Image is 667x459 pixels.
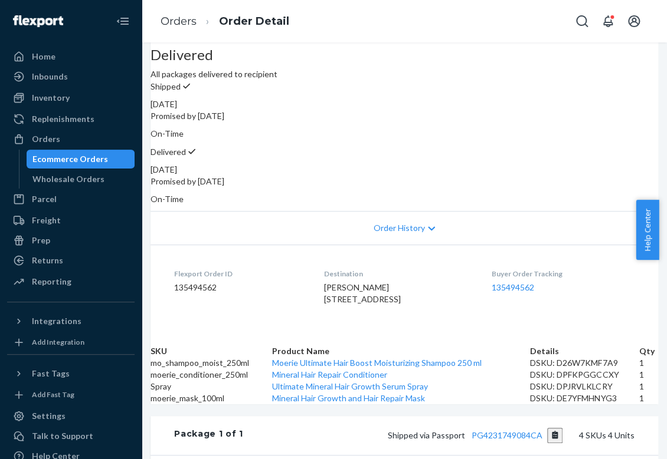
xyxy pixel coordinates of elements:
a: Home [7,47,135,66]
div: Package 1 of 1 [174,428,243,443]
div: Prep [32,235,50,246]
td: moerie_mask_100ml [151,392,272,404]
a: Mineral Hair Repair Conditioner [272,369,387,379]
div: Settings [32,410,66,422]
dt: Flexport Order ID [174,269,305,279]
a: Add Fast Tag [7,388,135,402]
a: Order Detail [219,15,289,28]
p: On-Time [151,128,658,140]
a: Replenishments [7,110,135,128]
img: Flexport logo [13,15,63,27]
button: Open account menu [622,9,646,33]
a: Returns [7,251,135,270]
td: 1 [639,357,658,369]
a: Inventory [7,88,135,107]
p: Delivered [151,146,658,158]
button: Close Navigation [111,9,135,33]
span: Order History [374,222,425,234]
td: Spray [151,381,272,392]
div: Parcel [32,193,57,205]
a: Reporting [7,272,135,291]
th: SKU [151,345,272,357]
span: Shipped via Passport [388,430,563,440]
p: Promised by [DATE] [151,110,658,122]
button: Fast Tags [7,364,135,383]
a: Parcel [7,190,135,209]
div: Talk to Support [32,430,93,442]
div: DSKU: DPJRVLKLCRY [530,381,639,392]
div: All packages delivered to recipient [151,47,658,80]
th: Details [530,345,639,357]
div: Returns [32,255,63,266]
a: Inbounds [7,67,135,86]
a: Orders [7,130,135,148]
th: Product Name [272,345,530,357]
button: Open notifications [596,9,620,33]
a: Talk to Support [7,427,135,445]
td: mo_shampoo_moist_250ml [151,357,272,369]
p: Promised by [DATE] [151,176,658,187]
h3: Delivered [151,47,658,62]
dt: Destination [323,269,472,279]
a: Moerie Ultimate Hair Boost Moisturizing Shampoo 250 ml [272,358,482,368]
div: Freight [32,214,61,226]
div: Inbounds [32,71,68,82]
td: 1 [639,392,658,404]
th: Qty [639,345,658,357]
button: Copy tracking number [547,428,563,443]
a: Add Integration [7,335,135,349]
div: Integrations [32,315,81,327]
ol: breadcrumbs [151,4,299,39]
div: Wholesale Orders [32,173,104,185]
div: Fast Tags [32,368,70,379]
td: 1 [639,369,658,381]
button: Help Center [636,200,659,260]
p: On-Time [151,193,658,205]
div: DSKU: DPFKPGGCCXY [530,369,639,381]
div: Reporting [32,276,71,288]
a: Settings [7,407,135,425]
button: Integrations [7,312,135,331]
div: DSKU: D26W7KMF7A9 [530,357,639,369]
div: [DATE] [151,164,658,176]
a: Ecommerce Orders [27,150,135,169]
div: Orders [32,133,60,145]
p: Shipped [151,80,658,93]
dd: 135494562 [174,282,305,293]
a: Mineral Hair Growth and Hair Repair Mask [272,393,425,403]
div: Add Integration [32,337,84,347]
a: Ultimate Mineral Hair Growth Serum Spray [272,381,428,391]
a: 135494562 [492,282,534,292]
div: Add Fast Tag [32,389,74,399]
div: Replenishments [32,113,94,125]
div: 4 SKUs 4 Units [243,428,635,443]
td: moerie_conditioner_250ml [151,369,272,381]
a: Prep [7,231,135,250]
div: Home [32,51,55,62]
dt: Buyer Order Tracking [492,269,635,279]
td: 1 [639,381,658,392]
a: Wholesale Orders [27,170,135,189]
div: Ecommerce Orders [32,153,108,165]
a: PG4231749084CA [472,430,542,440]
a: Orders [161,15,197,28]
span: [PERSON_NAME] [STREET_ADDRESS] [323,282,400,304]
button: Open Search Box [570,9,594,33]
a: Freight [7,211,135,230]
div: Inventory [32,92,70,104]
div: DSKU: DE7YFMHNYG3 [530,392,639,404]
div: [DATE] [151,98,658,110]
